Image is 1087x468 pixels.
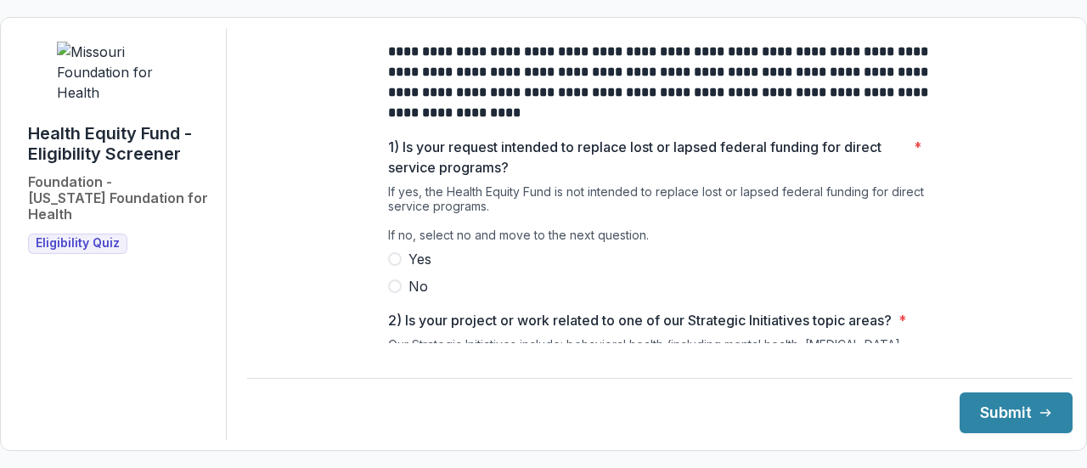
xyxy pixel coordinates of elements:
[388,310,892,330] p: 2) Is your project or work related to one of our Strategic Initiatives topic areas?
[57,42,184,103] img: Missouri Foundation for Health
[36,236,120,251] span: Eligibility Quiz
[388,184,932,249] div: If yes, the Health Equity Fund is not intended to replace lost or lapsed federal funding for dire...
[408,249,431,269] span: Yes
[960,392,1073,433] button: Submit
[28,174,212,223] h2: Foundation - [US_STATE] Foundation for Health
[28,123,212,164] h1: Health Equity Fund - Eligibility Screener
[408,276,428,296] span: No
[388,137,907,178] p: 1) Is your request intended to replace lost or lapsed federal funding for direct service programs?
